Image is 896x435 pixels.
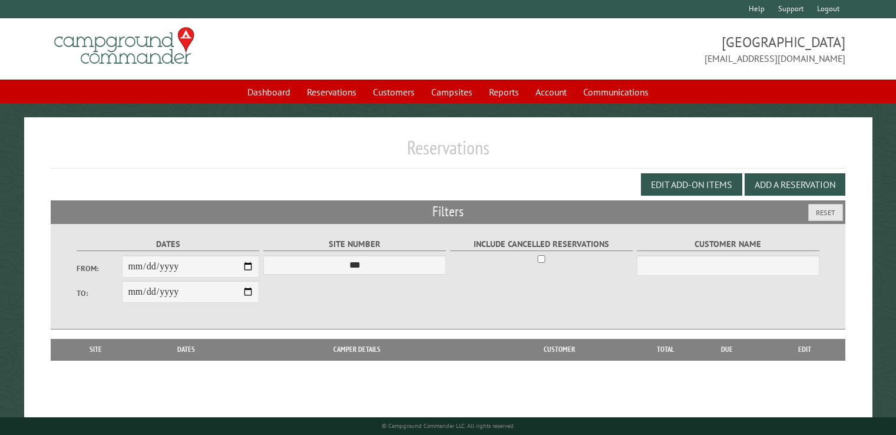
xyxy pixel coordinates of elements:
small: © Campground Commander LLC. All rights reserved. [382,422,515,430]
label: Include Cancelled Reservations [450,238,633,251]
label: From: [77,263,123,274]
button: Reset [808,204,843,221]
button: Edit Add-on Items [641,173,742,196]
th: Camper Details [237,339,477,360]
label: Site Number [263,238,447,251]
label: Customer Name [637,238,820,251]
th: Dates [135,339,237,360]
span: [GEOGRAPHIC_DATA] [EMAIL_ADDRESS][DOMAIN_NAME] [448,32,845,65]
th: Site [57,339,135,360]
a: Reports [482,81,526,103]
button: Add a Reservation [745,173,845,196]
label: Dates [77,238,260,251]
th: Customer [477,339,642,360]
a: Dashboard [240,81,297,103]
a: Customers [366,81,422,103]
img: Campground Commander [51,23,198,69]
th: Total [642,339,689,360]
a: Reservations [300,81,363,103]
h2: Filters [51,200,845,223]
th: Due [689,339,765,360]
a: Communications [576,81,656,103]
h1: Reservations [51,136,845,169]
th: Edit [765,339,845,360]
label: To: [77,288,123,299]
a: Account [528,81,574,103]
a: Campsites [424,81,480,103]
